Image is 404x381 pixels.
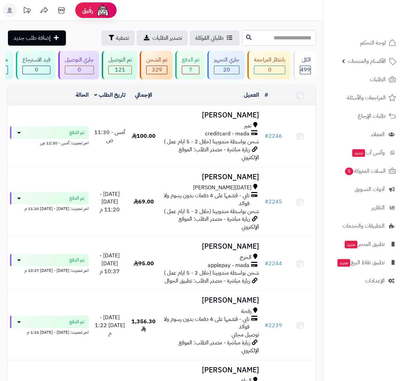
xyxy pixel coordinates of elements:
[372,203,385,212] span: التقارير
[146,56,167,64] div: تم الشحن
[10,328,89,335] div: اخر تحديث: [DATE] - [DATE] 1:22 م
[179,145,259,162] span: زيارة مباشرة - مصدر الطلب: الموقع الإلكتروني
[347,93,386,103] span: المراجعات والأسئلة
[10,204,89,212] div: اخر تحديث: [DATE] - [DATE] 11:20 م
[134,259,154,268] span: 95.00
[265,259,282,268] a: #2244
[182,66,199,74] span: 7
[137,30,188,46] a: تصدير الطلبات
[174,51,206,79] a: تم الدفع 7
[240,254,252,261] span: الخرج
[337,259,350,267] span: جديد
[190,30,239,46] a: طلباتي المُوكلة
[265,259,268,268] span: #
[327,199,400,216] a: التقارير
[100,190,120,214] span: [DATE] - [DATE] 11:20 م
[345,168,353,175] span: 5
[164,269,259,277] span: شحن بواسطة مندوبينا (خلال 2 - 5 ايام عمل )
[14,51,57,79] a: قيد الاسترجاع 0
[8,30,66,46] a: إضافة طلب جديد
[344,166,386,176] span: السلات المتروكة
[10,139,89,146] div: اخر تحديث: أمس - 11:30 ص
[205,130,249,138] span: creditcard - mada
[300,66,311,74] span: 499
[164,137,259,146] span: شحن بواسطة مندوبينا (خلال 2 - 5 ايام عمل )
[352,148,385,158] span: وآتس آب
[162,111,259,119] h3: [PERSON_NAME]
[370,75,386,84] span: الطلبات
[164,207,259,216] span: شحن بواسطة مندوبينا (خلال 2 - 5 ايام عمل )
[162,173,259,181] h3: [PERSON_NAME]
[18,3,36,19] a: تحديثات المنصة
[348,56,386,66] span: الأقسام والمنتجات
[69,257,85,264] span: تم الدفع
[358,111,386,121] span: طلبات الإرجاع
[327,71,400,88] a: الطلبات
[132,132,156,140] span: 100.00
[244,122,252,130] span: تمير
[96,3,110,17] img: ai-face.png
[179,215,259,231] span: زيارة مباشرة - مصدر الطلب: الموقع الإلكتروني
[22,56,50,64] div: قيد الاسترجاع
[265,91,268,99] a: #
[57,51,100,79] a: جاري التوصيل 0
[265,321,268,330] span: #
[327,144,400,161] a: وآتس آبجديد
[95,313,125,337] span: [DATE] - [DATE] 1:22 م
[76,91,89,99] a: الحالة
[10,266,89,274] div: اخر تحديث: [DATE] - [DATE] 10:37 م
[138,51,174,79] a: تم الشحن 329
[265,198,282,206] a: #2245
[162,242,259,250] h3: [PERSON_NAME]
[147,66,167,74] span: 329
[179,339,259,355] span: زيارة مباشرة - مصدر الطلب: الموقع الإلكتروني
[300,56,311,64] div: الكل
[246,51,292,79] a: بانتظار المراجعة 0
[231,331,259,339] span: توصيل مجاني
[214,66,239,74] span: 20
[94,128,125,144] span: أمس - 11:30 ص
[13,34,51,42] span: إضافة طلب جديد
[165,277,250,285] span: زيارة مباشرة - مصدر الطلب: تطبيق الجوال
[100,51,138,79] a: تم التوصيل 121
[265,198,268,206] span: #
[162,296,259,304] h3: [PERSON_NAME]
[65,66,93,74] span: 0
[360,38,386,48] span: لوحة التحكم
[135,91,152,99] a: الإجمالي
[371,130,385,139] span: العملاء
[82,6,93,15] span: رفيق
[162,315,249,331] span: تابي - قسّمها على 4 دفعات بدون رسوم ولا فوائد
[109,66,131,74] div: 121
[357,18,397,33] img: logo-2.png
[327,163,400,179] a: السلات المتروكة5
[355,184,385,194] span: أدوات التسويق
[343,221,385,231] span: التطبيقات والخدمات
[65,56,94,64] div: جاري التوصيل
[23,66,50,74] span: 0
[244,91,259,99] a: العميل
[152,34,182,42] span: تصدير الطلبات
[182,56,199,64] div: تم الدفع
[265,321,282,330] a: #2239
[327,126,400,143] a: العملاء
[101,30,135,46] button: تصفية
[265,132,282,140] a: #2246
[327,35,400,51] a: لوحة التحكم
[94,91,126,99] a: تاريخ الطلب
[327,108,400,124] a: طلبات الإرجاع
[327,273,400,289] a: الإعدادات
[265,132,268,140] span: #
[327,236,400,253] a: تطبيق المتجرجديد
[352,149,365,157] span: جديد
[254,66,285,74] span: 0
[193,184,252,192] span: [DATE][PERSON_NAME]
[327,254,400,271] a: تطبيق نقاط البيعجديد
[365,276,385,286] span: الإعدادات
[162,192,249,208] span: تابي - قسّمها على 4 دفعات بدون رسوم ولا فوائد
[162,366,259,374] h3: [PERSON_NAME]
[337,258,385,267] span: تطبيق نقاط البيع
